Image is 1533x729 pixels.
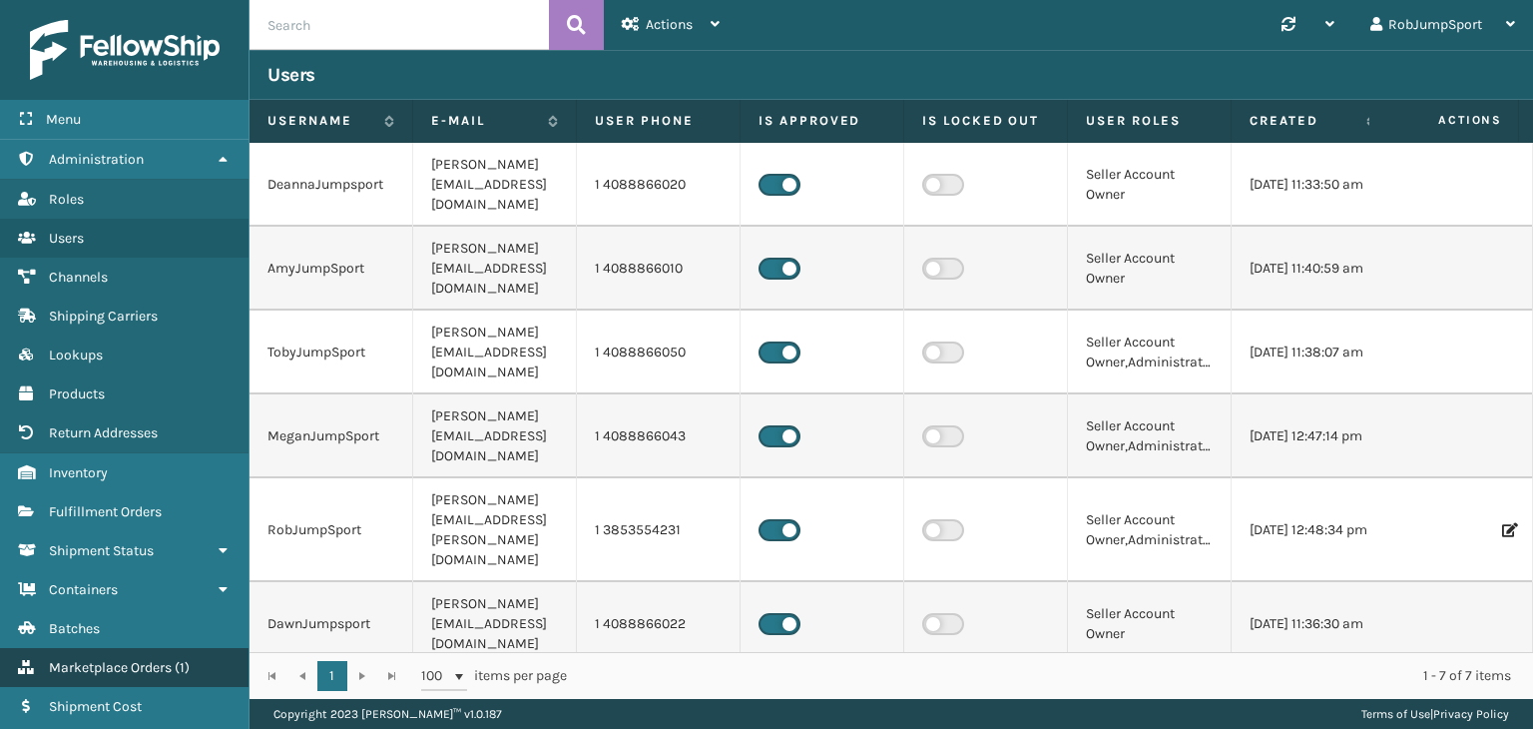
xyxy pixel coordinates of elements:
span: Administration [49,151,144,168]
td: Seller Account Owner,Administrators [1068,478,1232,582]
td: [DATE] 11:33:50 am [1232,143,1395,227]
span: Shipping Carriers [49,308,158,325]
td: [PERSON_NAME][EMAIL_ADDRESS][DOMAIN_NAME] [413,143,577,227]
td: DawnJumpsport [250,582,413,666]
label: Username [267,112,374,130]
img: logo [30,20,220,80]
td: [DATE] 12:48:34 pm [1232,478,1395,582]
div: 1 - 7 of 7 items [595,666,1511,686]
td: [PERSON_NAME][EMAIL_ADDRESS][PERSON_NAME][DOMAIN_NAME] [413,478,577,582]
td: [DATE] 11:38:07 am [1232,311,1395,394]
label: Is Locked Out [922,112,1049,130]
span: Lookups [49,347,103,364]
i: Edit [1502,523,1514,537]
label: Created [1250,112,1356,130]
span: Shipment Status [49,542,154,559]
span: Users [49,230,84,247]
a: Terms of Use [1361,707,1430,721]
span: Channels [49,269,108,286]
span: Batches [49,620,100,637]
span: Shipment Cost [49,698,142,715]
span: Products [49,385,105,402]
td: DeannaJumpsport [250,143,413,227]
p: Copyright 2023 [PERSON_NAME]™ v 1.0.187 [273,699,502,729]
td: [DATE] 11:40:59 am [1232,227,1395,311]
td: 1 4088866010 [577,227,741,311]
td: [PERSON_NAME][EMAIL_ADDRESS][DOMAIN_NAME] [413,227,577,311]
span: items per page [421,661,567,691]
td: [PERSON_NAME][EMAIL_ADDRESS][DOMAIN_NAME] [413,394,577,478]
span: Roles [49,191,84,208]
td: Seller Account Owner [1068,143,1232,227]
td: 1 4088866050 [577,311,741,394]
td: 1 3853554231 [577,478,741,582]
td: TobyJumpSport [250,311,413,394]
td: Seller Account Owner,Administrators [1068,311,1232,394]
span: 100 [421,666,451,686]
label: User phone [595,112,722,130]
span: Containers [49,581,118,598]
td: [DATE] 11:36:30 am [1232,582,1395,666]
td: [PERSON_NAME][EMAIL_ADDRESS][DOMAIN_NAME] [413,582,577,666]
td: 1 4088866043 [577,394,741,478]
a: Privacy Policy [1433,707,1509,721]
span: Menu [46,111,81,128]
div: | [1361,699,1509,729]
td: [PERSON_NAME][EMAIL_ADDRESS][DOMAIN_NAME] [413,311,577,394]
td: Seller Account Owner,Administrators [1068,394,1232,478]
td: RobJumpSport [250,478,413,582]
span: ( 1 ) [175,659,190,676]
td: [DATE] 12:47:14 pm [1232,394,1395,478]
span: Actions [1375,104,1514,137]
h3: Users [267,63,315,87]
span: Inventory [49,464,108,481]
td: Seller Account Owner [1068,582,1232,666]
td: 1 4088866022 [577,582,741,666]
span: Marketplace Orders [49,659,172,676]
td: AmyJumpSport [250,227,413,311]
label: User Roles [1086,112,1213,130]
td: 1 4088866020 [577,143,741,227]
td: MeganJumpSport [250,394,413,478]
td: Seller Account Owner [1068,227,1232,311]
span: Fulfillment Orders [49,503,162,520]
span: Return Addresses [49,424,158,441]
label: Is Approved [759,112,885,130]
label: E-mail [431,112,538,130]
a: 1 [317,661,347,691]
span: Actions [646,16,693,33]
